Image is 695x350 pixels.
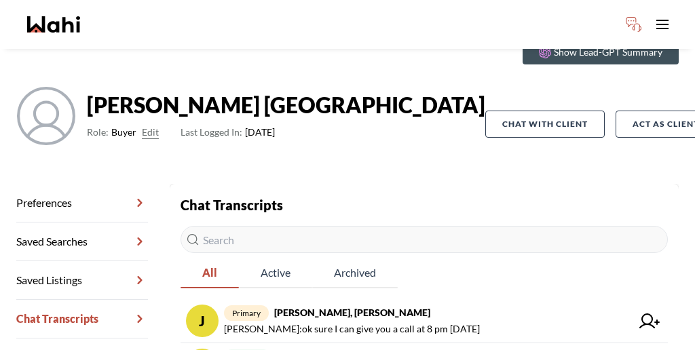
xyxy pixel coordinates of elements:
span: Last Logged In: [181,126,242,138]
a: Saved Searches [16,222,148,261]
a: Jprimary[PERSON_NAME], [PERSON_NAME][PERSON_NAME]:ok sure I can give you a call at 8 pm [DATE] [181,299,668,343]
input: Search [181,226,668,253]
button: Chat with client [485,111,605,138]
span: Buyer [111,124,136,140]
span: Active [239,258,312,287]
span: Role: [87,124,109,140]
span: primary [224,305,269,321]
button: Active [239,258,312,288]
button: Toggle open navigation menu [649,11,676,38]
a: Chat Transcripts [16,300,148,338]
a: Saved Listings [16,261,148,300]
span: [DATE] [181,124,275,140]
strong: Chat Transcripts [181,197,283,213]
a: Wahi homepage [27,16,80,33]
p: Show Lead-GPT Summary [554,45,662,59]
span: [PERSON_NAME] : ok sure I can give you a call at 8 pm [DATE] [224,321,480,337]
span: All [181,258,239,287]
a: Preferences [16,184,148,222]
strong: [PERSON_NAME], [PERSON_NAME] [274,307,430,318]
button: Archived [312,258,398,288]
button: All [181,258,239,288]
span: Archived [312,258,398,287]
button: Show Lead-GPT Summary [523,40,679,64]
button: Edit [142,124,159,140]
div: J [186,305,219,337]
strong: [PERSON_NAME] [GEOGRAPHIC_DATA] [87,92,485,119]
